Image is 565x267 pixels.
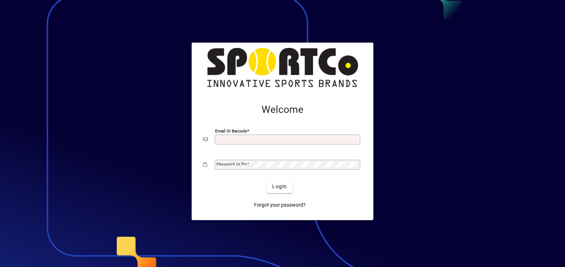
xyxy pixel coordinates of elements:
[216,162,247,167] mat-label: Password or Pin
[254,201,306,209] span: Forgot your password?
[272,183,287,190] span: Login
[203,104,362,116] h2: Welcome
[215,128,247,133] mat-label: Email or Barcode
[251,199,308,212] a: Forgot your password?
[267,180,292,193] button: Login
